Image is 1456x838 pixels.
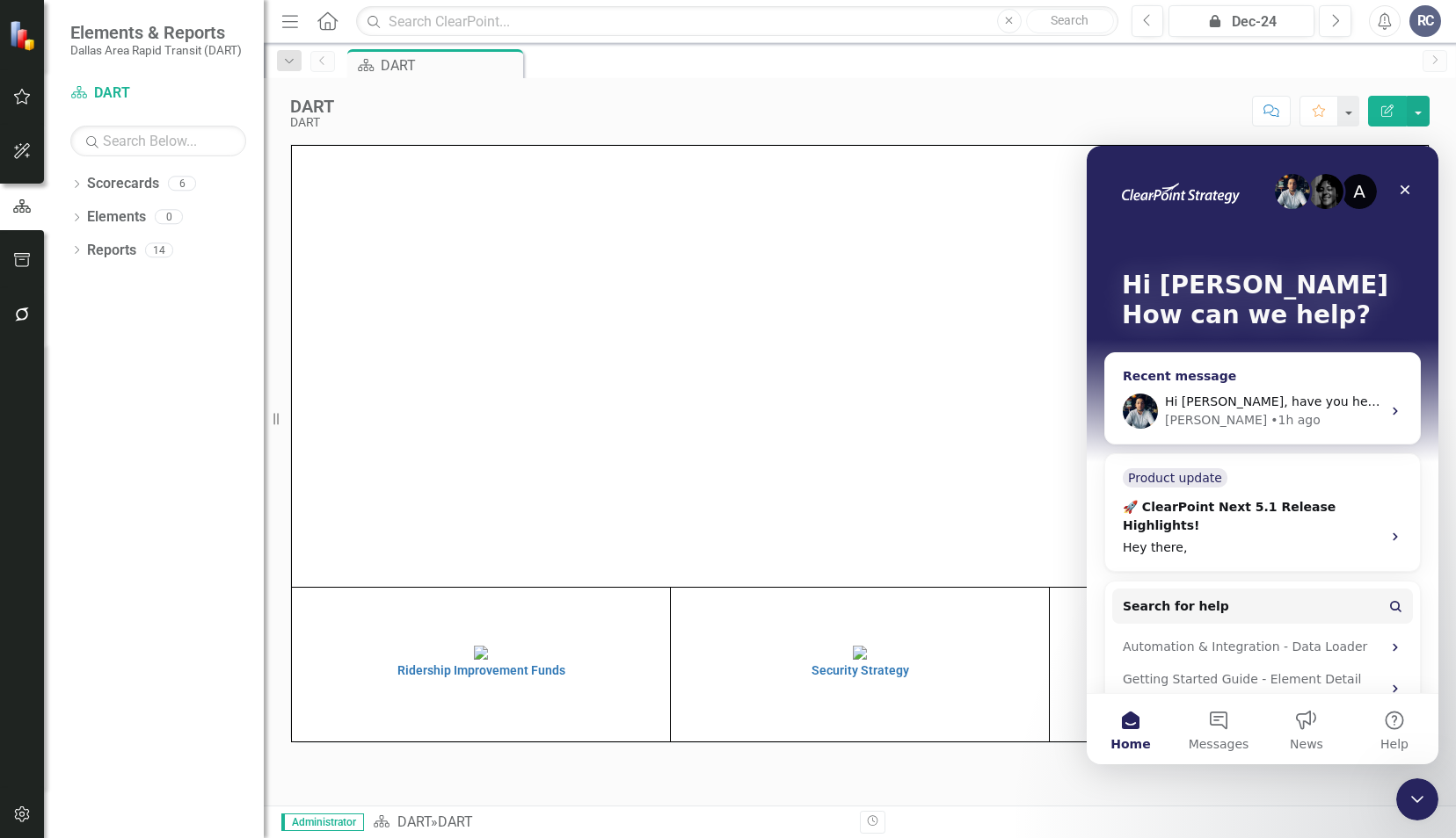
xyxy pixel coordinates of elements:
button: Messages [88,548,176,618]
div: Automation & Integration - Data Loader [25,485,326,517]
input: Search Below... [70,126,246,156]
div: 6 [168,177,196,191]
div: DART [290,116,334,129]
span: News [203,592,237,604]
div: • 1h ago [184,265,234,284]
button: Search [1026,9,1114,33]
img: mceclip1%20v4.png [474,646,488,660]
div: Dec-24 [1175,11,1308,33]
span: Help [294,592,322,604]
button: Dec-24 [1168,5,1314,37]
span: Hi [PERSON_NAME], have you heard anything yet? [78,249,389,263]
div: DART [438,813,473,830]
button: Search for help [25,443,326,478]
span: Search [1051,13,1088,27]
span: Search for help [36,452,142,470]
button: News [176,548,264,618]
a: DART [70,83,246,104]
iframe: Intercom live chat [1087,146,1438,764]
div: Product update🚀 ClearPoint Next 5.1 Release Highlights!Hey there, [18,307,334,426]
iframe: Intercom live chat [1396,778,1438,820]
div: 0 [155,210,183,225]
div: » [373,813,847,833]
img: ClearPoint Strategy [9,20,40,51]
img: mceclip2%20v4.png [853,646,867,660]
a: Elements [87,207,146,228]
span: Messages [102,592,163,604]
a: DART [397,813,431,830]
a: Reports [87,241,136,261]
small: Dallas Area Rapid Transit (DART) [70,43,242,57]
div: Hey there, [36,393,284,411]
span: Administrator [281,813,364,831]
span: Home [24,592,63,604]
div: Getting Started Guide - Element Detail Pages [25,517,326,568]
div: [PERSON_NAME] [78,265,180,284]
button: Help [264,548,352,618]
div: 14 [145,242,173,257]
button: RC [1409,5,1441,37]
h4: Strategic Plan- Point B [1054,664,1423,677]
div: DART [381,54,519,76]
div: Automation & Integration - Data Loader [36,492,295,510]
span: Elements & Reports [70,22,242,43]
input: Search ClearPoint... [356,6,1117,37]
a: Ridership Improvement Funds [296,644,666,677]
div: DART [290,97,334,116]
div: Product update [36,322,141,342]
a: Security Strategy [675,644,1045,677]
div: Close [302,28,334,60]
div: 🚀 ClearPoint Next 5.1 Release Highlights! [36,352,284,389]
h4: Security Strategy [675,664,1045,677]
div: Getting Started Guide - Element Detail Pages [36,524,295,561]
h4: Ridership Improvement Funds [296,664,666,677]
a: Scorecards [87,174,159,194]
